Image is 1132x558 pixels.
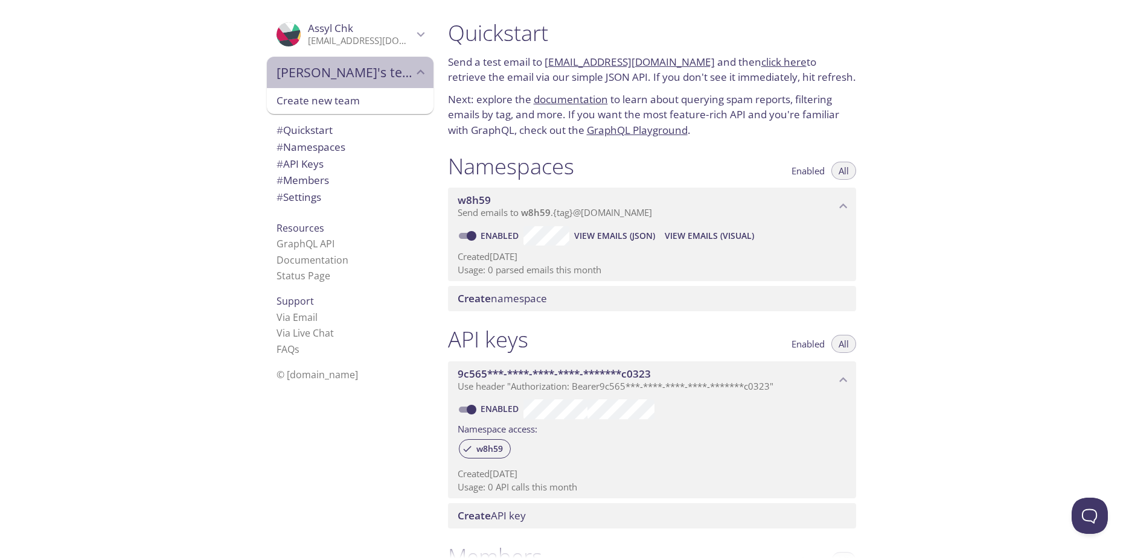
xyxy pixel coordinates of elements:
button: Enabled [784,162,832,180]
div: Quickstart [267,122,433,139]
div: Create namespace [448,286,856,311]
a: Via Live Chat [277,326,334,340]
span: s [295,343,299,356]
button: Enabled [784,335,832,353]
span: API Keys [277,157,324,171]
button: All [831,335,856,353]
p: Usage: 0 parsed emails this month [458,264,846,276]
div: w8h59 namespace [448,188,856,225]
label: Namespace access: [458,419,537,437]
span: Create new team [277,93,424,109]
a: Enabled [479,403,523,414]
span: # [277,140,283,154]
span: API key [458,509,526,522]
div: w8h59 [459,439,511,458]
span: # [277,157,283,171]
a: documentation [534,92,608,106]
h1: Namespaces [448,153,574,180]
span: Resources [277,221,324,235]
p: Created [DATE] [458,250,846,263]
span: [PERSON_NAME]'s team [277,64,413,81]
div: Assyl Chk [267,14,433,54]
div: Create new team [267,88,433,115]
span: View Emails (JSON) [574,229,655,243]
button: View Emails (Visual) [660,226,759,246]
div: Create API Key [448,503,856,528]
span: w8h59 [458,193,491,207]
a: FAQ [277,343,299,356]
span: Namespaces [277,140,345,154]
div: Members [267,172,433,189]
span: w8h59 [521,206,551,218]
span: © [DOMAIN_NAME] [277,368,358,381]
span: Send emails to . {tag} @[DOMAIN_NAME] [458,206,652,218]
p: Usage: 0 API calls this month [458,481,846,493]
span: Members [277,173,329,187]
span: # [277,123,283,137]
span: # [277,173,283,187]
p: Send a test email to and then to retrieve the email via our simple JSON API. If you don't see it ... [448,54,856,85]
span: Support [277,294,314,308]
button: All [831,162,856,180]
span: Assyl Chk [308,21,353,35]
p: [EMAIL_ADDRESS][DOMAIN_NAME] [308,35,413,47]
div: API Keys [267,156,433,173]
a: [EMAIL_ADDRESS][DOMAIN_NAME] [545,55,715,69]
span: w8h59 [469,443,510,454]
div: Team Settings [267,189,433,206]
h1: Quickstart [448,19,856,46]
a: Documentation [277,253,348,267]
div: Namespaces [267,139,433,156]
div: Assyl's team [267,57,433,88]
span: View Emails (Visual) [665,229,754,243]
p: Created [DATE] [458,468,846,480]
button: View Emails (JSON) [569,226,660,246]
a: GraphQL Playground [587,123,688,137]
a: Via Email [277,311,318,324]
p: Next: explore the to learn about querying spam reports, filtering emails by tag, and more. If you... [448,92,856,138]
a: Enabled [479,230,523,241]
span: Settings [277,190,321,204]
a: GraphQL API [277,237,334,250]
span: Create [458,291,491,305]
a: Status Page [277,269,330,282]
span: # [277,190,283,204]
iframe: Help Scout Beacon - Open [1072,498,1108,534]
a: click here [761,55,807,69]
span: Create [458,509,491,522]
h1: API keys [448,326,528,353]
span: Quickstart [277,123,333,137]
span: namespace [458,291,547,305]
